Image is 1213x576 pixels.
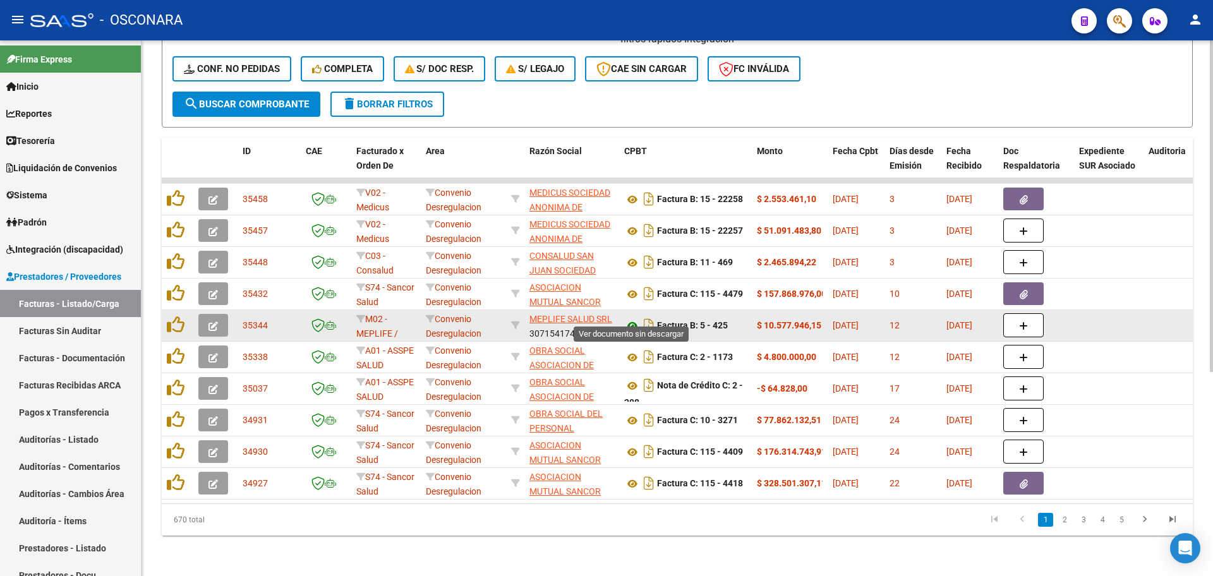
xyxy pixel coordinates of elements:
[1079,146,1135,171] span: Expediente SUR Asociado
[1074,138,1144,193] datatable-header-cell: Expediente SUR Asociado
[356,219,389,244] span: V02 - Medicus
[301,56,384,81] button: Completa
[596,63,687,75] span: CAE SIN CARGAR
[529,344,614,370] div: 30707211306
[1038,513,1053,527] a: 1
[6,80,39,93] span: Inicio
[890,320,900,330] span: 12
[619,138,752,193] datatable-header-cell: CPBT
[529,377,608,545] span: OBRA SOCIAL ASOCIACION DE SERVICIOS PARA EMPRESARIOS Y PERSONALDE DIRECCION DE EMPRESAS DEL COMER...
[1133,513,1157,527] a: go to next page
[641,473,657,493] i: Descargar documento
[243,352,268,362] span: 35338
[833,478,859,488] span: [DATE]
[657,195,743,205] strong: Factura B: 15 - 22258
[356,345,414,370] span: A01 - ASSPE SALUD
[495,56,576,81] button: S/ legajo
[6,188,47,202] span: Sistema
[641,189,657,209] i: Descargar documento
[356,282,414,307] span: S74 - Sancor Salud
[946,146,982,171] span: Fecha Recibido
[1003,146,1060,171] span: Doc Respaldatoria
[657,226,743,236] strong: Factura B: 15 - 22257
[6,270,121,284] span: Prestadores / Proveedores
[243,447,268,457] span: 34930
[356,472,414,496] span: S74 - Sancor Salud
[6,107,52,121] span: Reportes
[757,225,821,236] strong: $ 51.091.483,80
[6,243,123,256] span: Integración (discapacidad)
[1057,513,1072,527] a: 2
[624,146,647,156] span: CPBT
[1010,513,1034,527] a: go to previous page
[356,251,394,275] span: C03 - Consalud
[529,438,614,465] div: 30590354798
[172,92,320,117] button: Buscar Comprobante
[833,146,878,156] span: Fecha Cpbt
[1093,509,1112,531] li: page 4
[172,56,291,81] button: Conf. no pedidas
[243,478,268,488] span: 34927
[301,138,351,193] datatable-header-cell: CAE
[426,251,481,275] span: Convenio Desregulacion
[1076,513,1091,527] a: 3
[752,138,828,193] datatable-header-cell: Monto
[946,352,972,362] span: [DATE]
[529,188,612,241] span: MEDICUS SOCIEDAD ANONIMA DE ASISTENCIA MEDICA Y CIENTIFICA
[624,381,743,408] strong: Nota de Crédito C: 2 - 208
[757,146,783,156] span: Monto
[1055,509,1074,531] li: page 2
[946,257,972,267] span: [DATE]
[356,440,414,465] span: S74 - Sancor Salud
[426,282,481,307] span: Convenio Desregulacion
[946,415,972,425] span: [DATE]
[719,63,789,75] span: FC Inválida
[351,138,421,193] datatable-header-cell: Facturado x Orden De
[1074,509,1093,531] li: page 3
[890,415,900,425] span: 24
[884,138,941,193] datatable-header-cell: Días desde Emisión
[833,320,859,330] span: [DATE]
[833,352,859,362] span: [DATE]
[1112,509,1131,531] li: page 5
[10,12,25,27] mat-icon: menu
[306,146,322,156] span: CAE
[243,146,251,156] span: ID
[657,289,743,299] strong: Factura C: 115 - 4479
[890,289,900,299] span: 10
[243,415,268,425] span: 34931
[833,257,859,267] span: [DATE]
[833,383,859,393] span: [DATE]
[238,138,301,193] datatable-header-cell: ID
[757,194,816,204] strong: $ 2.553.461,10
[890,447,900,457] span: 24
[890,146,934,171] span: Días desde Emisión
[890,478,900,488] span: 22
[946,320,972,330] span: [DATE]
[946,383,972,393] span: [DATE]
[1114,513,1129,527] a: 5
[1036,509,1055,531] li: page 1
[529,407,614,433] div: 30709566241
[405,63,474,75] span: S/ Doc Resp.
[426,440,481,465] span: Convenio Desregulacion
[426,188,481,212] span: Convenio Desregulacion
[657,416,738,426] strong: Factura C: 10 - 3271
[585,56,698,81] button: CAE SIN CARGAR
[529,186,614,212] div: 30546771314
[529,312,614,339] div: 30715417487
[342,96,357,111] mat-icon: delete
[6,215,47,229] span: Padrón
[243,383,268,393] span: 35037
[890,225,895,236] span: 3
[757,383,807,393] strong: -$ 64.828,00
[890,383,900,393] span: 17
[641,252,657,272] i: Descargar documento
[243,225,268,236] span: 35457
[529,280,614,307] div: 30590354798
[243,289,268,299] span: 35432
[998,138,1074,193] datatable-header-cell: Doc Respaldatoria
[1161,513,1185,527] a: go to last page
[426,219,481,244] span: Convenio Desregulacion
[312,63,373,75] span: Completa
